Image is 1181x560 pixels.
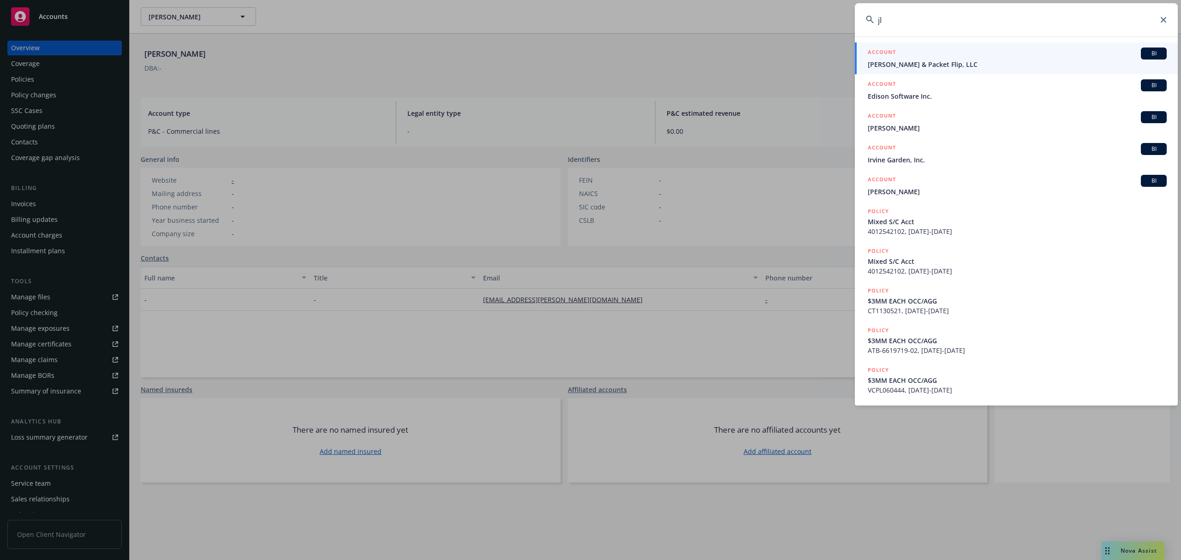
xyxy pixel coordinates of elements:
[855,360,1178,400] a: POLICY$3MM EACH OCC/AGGVCPL060444, [DATE]-[DATE]
[855,281,1178,321] a: POLICY$3MM EACH OCC/AGGCT1130521, [DATE]-[DATE]
[868,375,1167,385] span: $3MM EACH OCC/AGG
[855,202,1178,241] a: POLICYMixed S/C Acct4012542102, [DATE]-[DATE]
[868,296,1167,306] span: $3MM EACH OCC/AGG
[1145,81,1163,89] span: BI
[868,346,1167,355] span: ATB-6619719-02, [DATE]-[DATE]
[868,246,889,256] h5: POLICY
[855,106,1178,138] a: ACCOUNTBI[PERSON_NAME]
[868,306,1167,316] span: CT1130521, [DATE]-[DATE]
[1145,145,1163,153] span: BI
[868,111,896,122] h5: ACCOUNT
[868,123,1167,133] span: [PERSON_NAME]
[868,326,889,335] h5: POLICY
[868,48,896,59] h5: ACCOUNT
[868,143,896,154] h5: ACCOUNT
[855,74,1178,106] a: ACCOUNTBIEdison Software Inc.
[855,170,1178,202] a: ACCOUNTBI[PERSON_NAME]
[855,42,1178,74] a: ACCOUNTBI[PERSON_NAME] & Packet Flip, LLC
[868,256,1167,266] span: Mixed S/C Acct
[868,266,1167,276] span: 4012542102, [DATE]-[DATE]
[855,241,1178,281] a: POLICYMixed S/C Acct4012542102, [DATE]-[DATE]
[855,321,1178,360] a: POLICY$3MM EACH OCC/AGGATB-6619719-02, [DATE]-[DATE]
[868,226,1167,236] span: 4012542102, [DATE]-[DATE]
[868,79,896,90] h5: ACCOUNT
[1145,177,1163,185] span: BI
[868,365,889,375] h5: POLICY
[868,217,1167,226] span: Mixed S/C Acct
[868,286,889,295] h5: POLICY
[868,187,1167,197] span: [PERSON_NAME]
[855,3,1178,36] input: Search...
[855,138,1178,170] a: ACCOUNTBIIrvine Garden, Inc.
[868,336,1167,346] span: $3MM EACH OCC/AGG
[1145,49,1163,58] span: BI
[868,155,1167,165] span: Irvine Garden, Inc.
[868,91,1167,101] span: Edison Software Inc.
[868,385,1167,395] span: VCPL060444, [DATE]-[DATE]
[868,60,1167,69] span: [PERSON_NAME] & Packet Flip, LLC
[868,175,896,186] h5: ACCOUNT
[868,207,889,216] h5: POLICY
[1145,113,1163,121] span: BI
